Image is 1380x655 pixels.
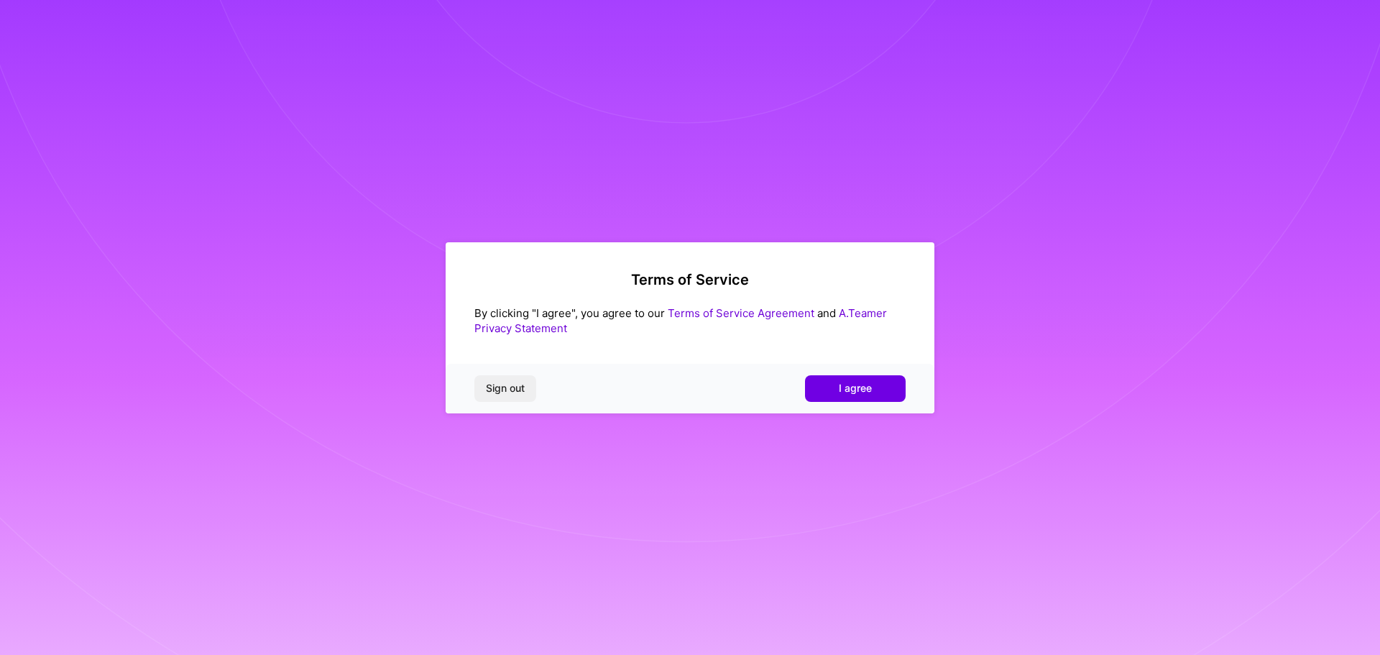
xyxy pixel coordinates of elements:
button: I agree [805,375,906,401]
h2: Terms of Service [474,271,906,288]
button: Sign out [474,375,536,401]
span: I agree [839,381,872,395]
div: By clicking "I agree", you agree to our and [474,306,906,336]
a: Terms of Service Agreement [668,306,814,320]
span: Sign out [486,381,525,395]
